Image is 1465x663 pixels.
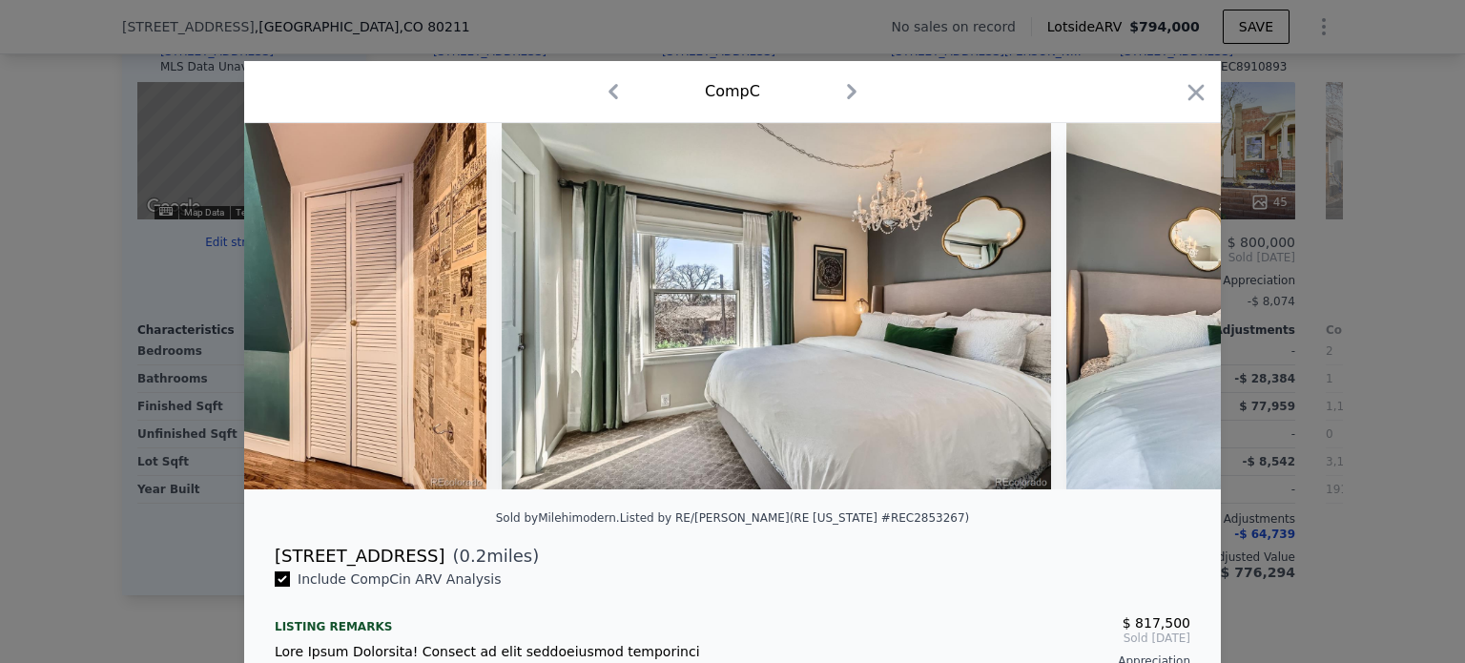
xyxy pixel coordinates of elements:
div: Listing remarks [275,604,717,634]
span: Include Comp C in ARV Analysis [290,571,509,587]
span: 0.2 [460,546,487,566]
div: Comp C [705,80,760,103]
img: Property Img [502,123,1051,489]
span: $ 817,500 [1123,615,1190,631]
div: Listed by RE/[PERSON_NAME] (RE [US_STATE] #REC2853267) [620,511,970,525]
span: Sold [DATE] [748,631,1190,646]
div: Sold by Milehimodern . [496,511,620,525]
div: [STREET_ADDRESS] [275,543,444,570]
span: ( miles) [444,543,539,570]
